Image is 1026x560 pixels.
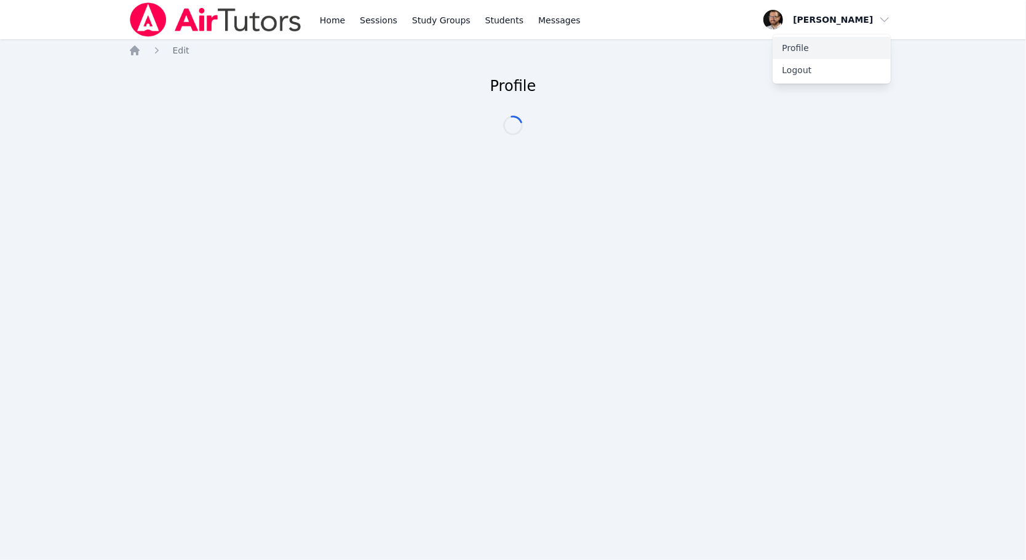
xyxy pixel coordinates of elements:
[773,59,891,81] button: Logout
[490,76,536,96] h2: Profile
[173,44,189,57] a: Edit
[773,37,891,59] a: Profile
[129,2,303,37] img: Air Tutors
[538,14,581,26] span: Messages
[129,44,898,57] nav: Breadcrumb
[173,45,189,55] span: Edit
